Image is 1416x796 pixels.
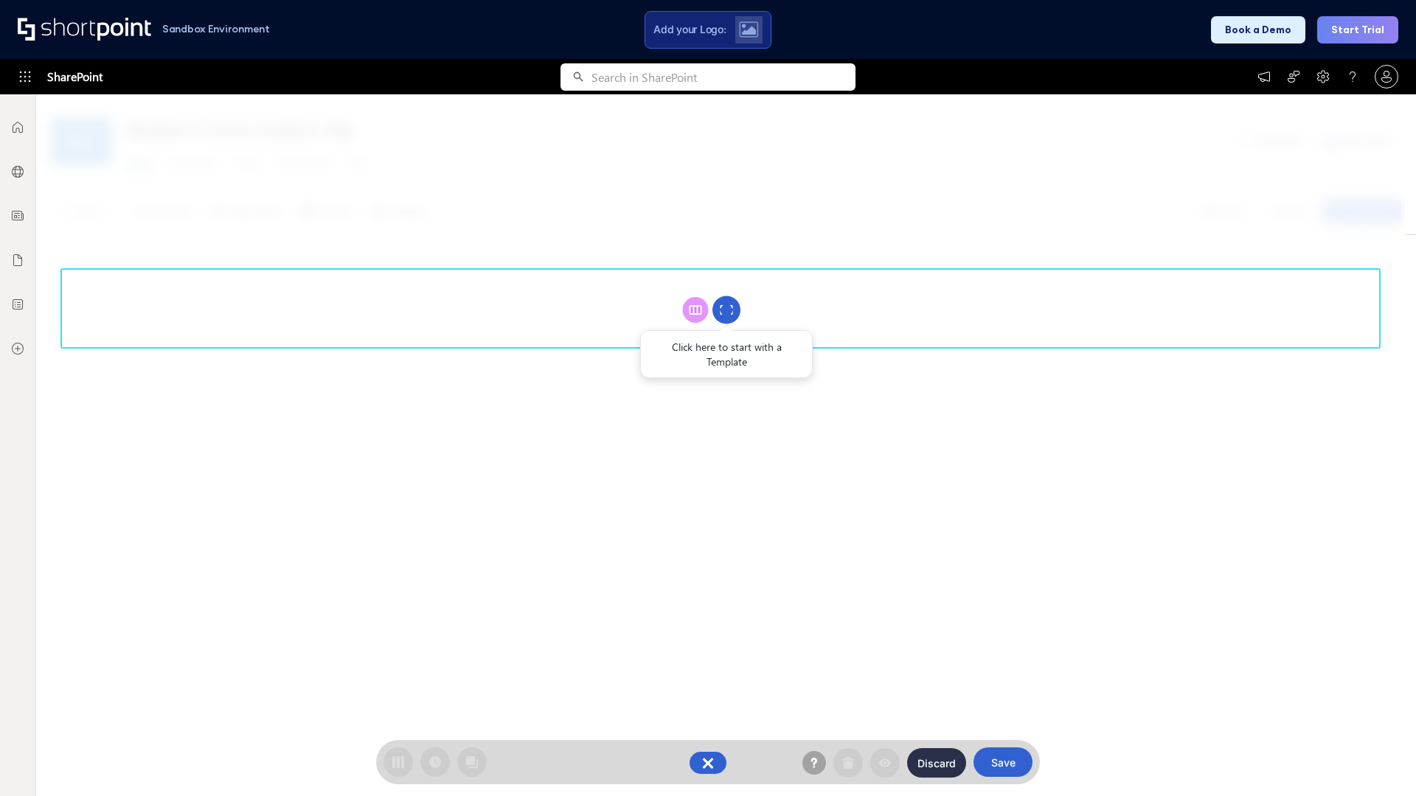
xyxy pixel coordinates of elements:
[591,63,855,91] input: Search in SharePoint
[47,59,103,94] span: SharePoint
[1211,16,1305,43] button: Book a Demo
[974,747,1032,777] button: Save
[1317,16,1398,43] button: Start Trial
[162,25,270,33] h1: Sandbox Environment
[907,748,966,778] button: Discard
[653,23,726,36] span: Add your Logo:
[1150,625,1416,796] iframe: Chat Widget
[739,21,758,38] img: Upload logo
